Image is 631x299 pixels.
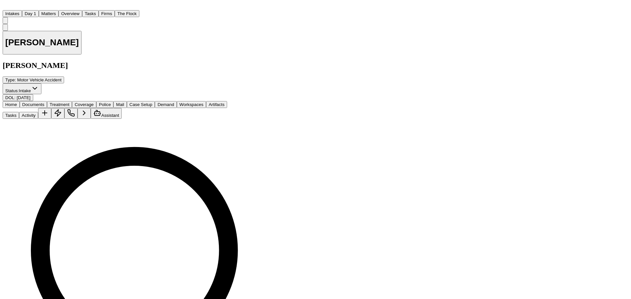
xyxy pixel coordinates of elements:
a: Matters [39,11,58,16]
button: Edit matter name [3,31,82,55]
span: Status: [5,88,19,93]
span: Mail [116,102,124,107]
button: Assistant [91,108,122,119]
button: Intakes [3,10,22,17]
span: Motor Vehicle Accident [17,77,61,82]
a: Intakes [3,11,22,16]
span: [DATE] [17,95,31,100]
button: The Flock [115,10,139,17]
button: Overview [58,10,82,17]
span: Workspaces [179,102,203,107]
button: Add Task [38,108,51,119]
span: Coverage [75,102,94,107]
img: Finch Logo [3,3,11,9]
span: Demand [157,102,174,107]
span: Assistant [101,113,119,118]
button: Tasks [82,10,99,17]
span: Intake [19,88,31,93]
button: Edit Type: Motor Vehicle Accident [3,76,64,83]
a: The Flock [115,11,139,16]
button: Tasks [3,112,19,119]
a: Tasks [82,11,99,16]
a: Home [3,4,11,10]
span: Police [99,102,111,107]
a: Firms [99,11,115,16]
span: Artifacts [209,102,224,107]
button: Edit DOL: 2025-08-03 [3,94,33,101]
span: Treatment [50,102,69,107]
button: Firms [99,10,115,17]
button: Matters [39,10,58,17]
button: Activity [19,112,38,119]
span: DOL : [5,95,15,100]
span: Case Setup [129,102,152,107]
span: Type : [5,77,16,82]
button: Copy Matter ID [3,24,8,31]
span: Documents [22,102,44,107]
button: Day 1 [22,10,39,17]
button: Change status from Intake [3,83,41,94]
h1: [PERSON_NAME] [5,37,79,48]
h2: [PERSON_NAME] [3,61,304,70]
a: Overview [58,11,82,16]
span: Home [5,102,17,107]
button: Create Immediate Task [51,108,64,119]
button: Make a Call [64,108,78,119]
a: Day 1 [22,11,39,16]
